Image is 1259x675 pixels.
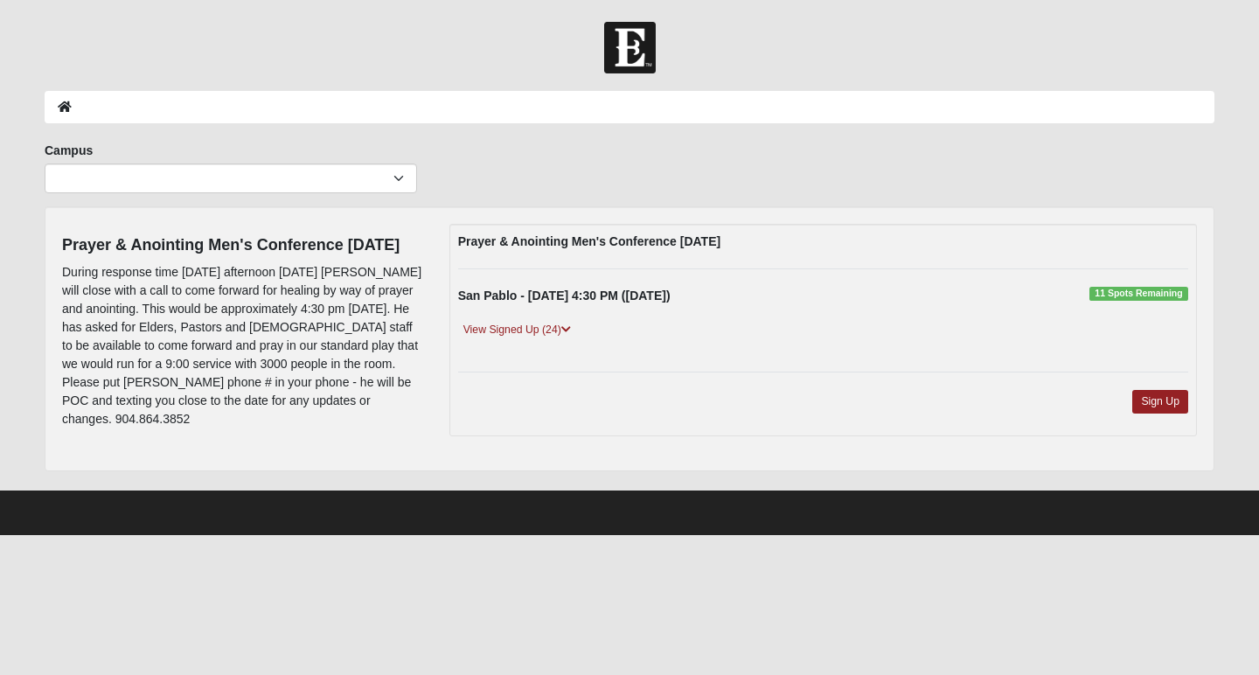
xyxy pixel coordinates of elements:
a: Sign Up [1132,390,1188,414]
a: View Signed Up (24) [458,321,576,339]
h4: Prayer & Anointing Men's Conference [DATE] [62,236,423,255]
strong: Prayer & Anointing Men's Conference [DATE] [458,234,720,248]
span: 11 Spots Remaining [1089,287,1188,301]
p: During response time [DATE] afternoon [DATE] [PERSON_NAME] will close with a call to come forward... [62,263,423,428]
strong: San Pablo - [DATE] 4:30 PM ([DATE]) [458,289,671,303]
label: Campus [45,142,93,159]
img: Church of Eleven22 Logo [604,22,656,73]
